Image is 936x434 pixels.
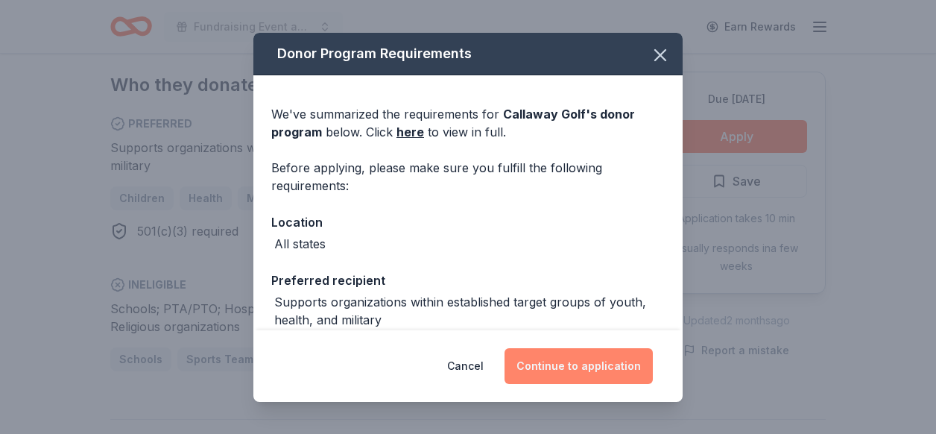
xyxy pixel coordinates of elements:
div: Before applying, please make sure you fulfill the following requirements: [271,159,665,195]
div: All states [274,235,326,253]
div: Preferred recipient [271,271,665,290]
a: here [396,123,424,141]
button: Continue to application [505,348,653,384]
button: Cancel [447,348,484,384]
div: Supports organizations within established target groups of youth, health, and military [274,293,665,329]
div: Donor Program Requirements [253,33,683,75]
div: Location [271,213,665,232]
div: We've summarized the requirements for below. Click to view in full. [271,105,665,141]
